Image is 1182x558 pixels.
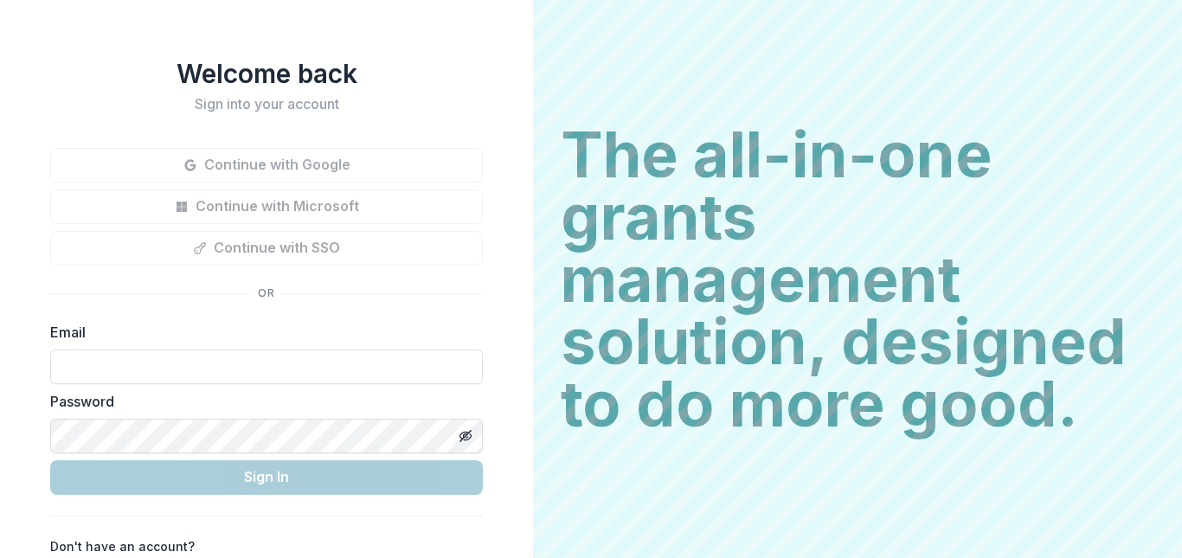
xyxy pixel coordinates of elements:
p: Don't have an account? [50,537,195,555]
button: Continue with Google [50,148,483,183]
button: Continue with SSO [50,231,483,266]
h2: Sign into your account [50,96,483,112]
label: Email [50,322,472,343]
button: Sign In [50,460,483,495]
h1: Welcome back [50,58,483,89]
button: Toggle password visibility [452,422,479,450]
button: Continue with Microsoft [50,189,483,224]
label: Password [50,391,472,412]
